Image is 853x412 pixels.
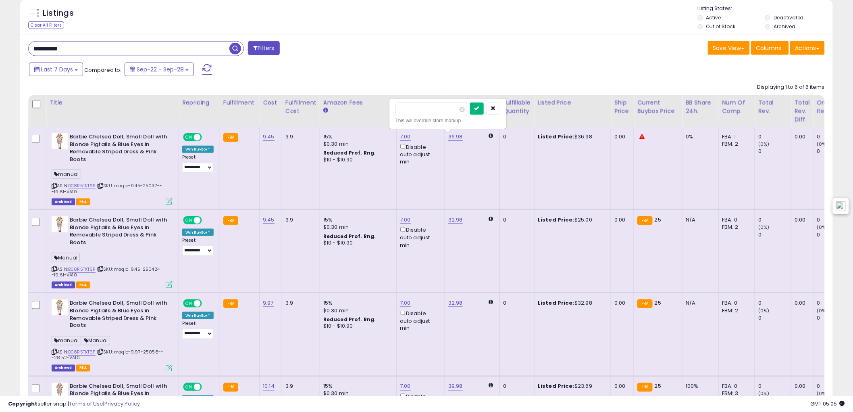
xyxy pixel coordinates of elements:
[503,299,528,307] div: 0
[655,216,661,224] span: 25
[29,63,83,76] button: Last 7 Days
[722,383,749,390] div: FBA: 0
[323,157,390,163] div: $10 - $10.90
[538,133,574,140] b: Listed Price:
[400,216,411,224] a: 7.00
[223,216,238,225] small: FBA
[614,216,628,224] div: 0.00
[182,146,214,153] div: Win BuyBox *
[503,383,528,390] div: 0
[758,231,791,238] div: 0
[686,98,715,115] div: BB Share 24h.
[795,133,807,140] div: 0.00
[52,299,173,370] div: ASIN:
[285,98,316,115] div: Fulfillment Cost
[70,299,168,331] b: Barbie Chelsea Doll, Small Doll with Blonde Pigtails & Blue Eyes in Removable Striped Dress & Pin...
[400,142,439,165] div: Disable auto adjust min
[817,141,828,147] small: (0%)
[323,316,376,323] b: Reduced Prof. Rng.
[637,216,652,225] small: FBA
[263,98,279,107] div: Cost
[182,98,216,107] div: Repricing
[795,216,807,224] div: 0.00
[223,98,256,107] div: Fulfillment
[82,336,110,345] span: Manual
[708,41,750,55] button: Save View
[795,383,807,390] div: 0.00
[323,299,390,307] div: 15%
[182,321,214,339] div: Preset:
[817,231,849,238] div: 0
[285,299,314,307] div: 3.9
[223,383,238,392] small: FBA
[706,23,736,30] label: Out of Stock
[52,216,68,232] img: 41VU0r9A8FL._SL40_.jpg
[52,266,164,278] span: | SKU: maqio-9.45-250424---19.61-VA10
[184,383,194,390] span: ON
[182,238,214,256] div: Preset:
[52,336,81,345] span: manual
[68,266,96,273] a: B08R5TKT6P
[722,299,749,307] div: FBA: 0
[323,224,390,231] div: $0.30 min
[52,182,162,194] span: | SKU: maqio-9.45-25037---19.61-VA10
[758,314,791,322] div: 0
[184,134,194,141] span: ON
[503,98,531,115] div: Fulfillable Quantity
[52,169,81,179] span: manual
[538,383,574,390] b: Listed Price:
[817,383,849,390] div: 0
[52,133,173,204] div: ASIN:
[70,133,168,165] b: Barbie Chelsea Doll, Small Doll with Blonde Pigtails & Blue Eyes in Removable Striped Dress & Pin...
[184,300,194,307] span: ON
[400,383,411,391] a: 7.00
[751,41,789,55] button: Columns
[28,21,64,29] div: Clear All Filters
[503,216,528,224] div: 0
[323,140,390,148] div: $0.30 min
[323,240,390,247] div: $10 - $10.90
[448,383,463,391] a: 39.98
[538,216,605,224] div: $25.00
[758,148,791,155] div: 0
[68,349,96,356] a: B08R5TKT6P
[223,133,238,142] small: FBA
[817,148,849,155] div: 0
[323,233,376,240] b: Reduced Prof. Rng.
[722,98,751,115] div: Num of Comp.
[686,216,712,224] div: N/A
[84,66,121,74] span: Compared to:
[448,299,463,307] a: 32.98
[248,41,279,55] button: Filters
[817,98,846,115] div: Ordered Items
[323,383,390,390] div: 15%
[323,133,390,140] div: 15%
[201,217,214,224] span: OFF
[538,98,608,107] div: Listed Price
[52,199,75,205] span: Listings that have been deleted from Seller Central
[811,400,845,408] span: 2025-10-6 05:05 GMT
[538,383,605,390] div: $23.69
[285,133,314,140] div: 3.9
[758,216,791,224] div: 0
[817,307,828,314] small: (0%)
[817,224,828,230] small: (0%)
[8,400,37,408] strong: Copyright
[655,383,661,390] span: 25
[448,216,463,224] a: 32.98
[201,134,214,141] span: OFF
[637,383,652,392] small: FBA
[400,299,411,307] a: 7.00
[817,314,849,322] div: 0
[104,400,140,408] a: Privacy Policy
[774,14,804,21] label: Deactivated
[686,299,712,307] div: N/A
[41,65,73,73] span: Last 7 Days
[263,299,274,307] a: 9.97
[538,299,574,307] b: Listed Price:
[795,299,807,307] div: 0.00
[448,133,463,141] a: 36.98
[400,133,411,141] a: 7.00
[758,383,791,390] div: 0
[285,383,314,390] div: 3.9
